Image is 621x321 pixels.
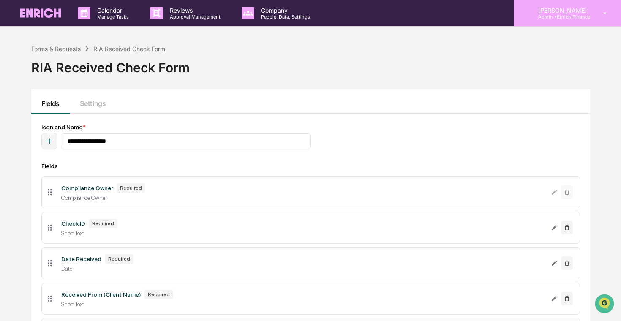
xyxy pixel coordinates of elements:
p: Reviews [163,7,225,14]
button: Start new chat [144,67,154,77]
div: Icon and Name [41,124,580,131]
p: Calendar [90,7,133,14]
div: Date Received [61,256,101,262]
div: Required [117,183,145,193]
a: 🗄️Attestations [58,169,108,185]
div: Forms & Requests [31,45,81,52]
p: How can we help? [8,18,154,31]
div: Fields [41,163,580,169]
img: Cece Ferraez [8,130,22,143]
a: 🔎Data Lookup [5,185,57,201]
div: Short Text [61,301,544,307]
p: Manage Tasks [90,14,133,20]
span: [PERSON_NAME] [26,138,68,144]
button: Edit Compliance Owner field [551,185,558,199]
div: RIA Received Check Form [31,53,190,75]
span: Pylon [84,209,102,216]
div: Short Text [61,230,544,237]
div: Start new chat [38,65,139,73]
div: Check ID [61,220,85,227]
div: Required [144,290,173,299]
img: 1746055101610-c473b297-6a78-478c-a979-82029cc54cd1 [8,65,24,80]
div: RIA Received Check Form [93,45,165,52]
div: Past conversations [8,94,57,101]
div: Required [89,219,117,228]
p: Approval Management [163,14,225,20]
div: 🔎 [8,190,15,196]
div: Required [105,254,133,264]
img: Cece Ferraez [8,107,22,120]
span: [DATE] [75,115,92,122]
p: [PERSON_NAME] [531,7,591,14]
a: Powered byPylon [60,209,102,216]
span: • [70,138,73,144]
span: Preclearance [17,173,54,181]
button: See all [131,92,154,102]
p: Company [254,7,314,14]
div: We're available if you need us! [38,73,116,80]
img: logo [20,8,61,18]
span: [DATE] [75,138,92,144]
button: Settings [70,89,116,114]
iframe: Open customer support [594,293,617,316]
div: Compliance Owner [61,185,113,191]
button: Fields [31,89,70,114]
span: [PERSON_NAME] [26,115,68,122]
div: Compliance Owner [61,194,544,201]
span: • [70,115,73,122]
p: People, Data, Settings [254,14,314,20]
p: Admin • Enrich Finance [531,14,591,20]
span: Data Lookup [17,189,53,197]
button: Edit Check ID field [551,221,558,234]
div: 🖐️ [8,174,15,180]
img: 1751574470498-79e402a7-3db9-40a0-906f-966fe37d0ed6 [18,65,33,80]
div: 🗄️ [61,174,68,180]
span: Attestations [70,173,105,181]
button: Edit Received From (Client Name) field [551,292,558,305]
a: 🖐️Preclearance [5,169,58,185]
div: Date [61,265,544,272]
button: Edit Date Received field [551,256,558,270]
div: Received From (Client Name) [61,291,141,298]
